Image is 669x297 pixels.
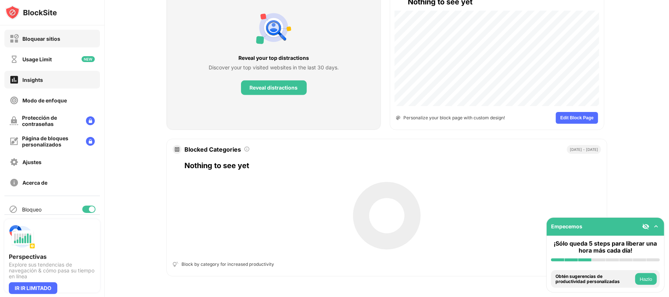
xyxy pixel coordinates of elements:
[403,114,505,121] div: Personalize your block page with custom design!
[22,36,60,42] div: Bloquear sitios
[181,261,274,268] div: Block by category for increased productivity
[5,5,57,20] img: logo-blocksite.svg
[635,273,657,285] button: Hazlo
[10,96,19,105] img: focus-off.svg
[551,223,582,229] div: Empecemos
[256,10,291,45] img: personal-suggestions.svg
[22,159,42,165] div: Ajustes
[10,137,18,146] img: customize-block-page-off.svg
[642,223,650,230] img: eye-not-visible.svg
[10,116,18,125] img: password-protection-off.svg
[9,205,18,214] img: blocking-icon.svg
[22,77,43,83] div: Insights
[10,178,19,187] img: about-off.svg
[82,56,95,62] img: new-icon.svg
[250,85,298,91] div: Reveal distractions
[22,115,80,127] div: Protección de contraseñas
[86,137,95,146] img: lock-menu.svg
[551,240,660,254] div: ¡Sólo queda 5 steps para liberar una hora más cada día!
[9,224,35,250] img: push-insights.svg
[22,180,47,186] div: Acerca de
[22,97,67,104] div: Modo de enfoque
[567,145,601,154] div: [DATE] - [DATE]
[184,160,601,171] div: Nothing to see yet
[22,206,42,213] div: Bloqueo
[22,135,80,148] div: Página de bloques personalizados
[173,261,179,267] img: tips-and-updates-grey.svg
[9,253,96,260] div: Perspectivas
[174,146,180,152] img: doughnut-graph-icon.svg
[209,54,339,62] div: Reveal your top distractions
[350,179,424,253] img: EmptyDonut.svg
[396,116,400,120] img: color-pallet.svg
[10,75,19,84] img: insights-on.svg
[10,34,19,43] img: block-off.svg
[10,157,19,167] img: settings-off.svg
[209,64,339,72] div: Discover your top visited websites in the last 30 days.
[10,55,19,64] img: time-usage-off.svg
[560,116,594,120] span: Edit Block Page
[9,282,57,294] div: IR IR LIMITADO
[184,146,241,153] div: Blocked Categories
[86,116,95,125] img: lock-menu.svg
[556,112,598,124] button: Edit Block Page
[22,56,52,62] div: Usage Limit
[244,146,250,152] img: tooltip.svg
[652,223,660,230] img: omni-setup-toggle.svg
[555,274,633,285] div: Obtén sugerencias de productividad personalizadas
[9,262,96,279] div: Explore sus tendencias de navegación & cómo pasa su tiempo en línea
